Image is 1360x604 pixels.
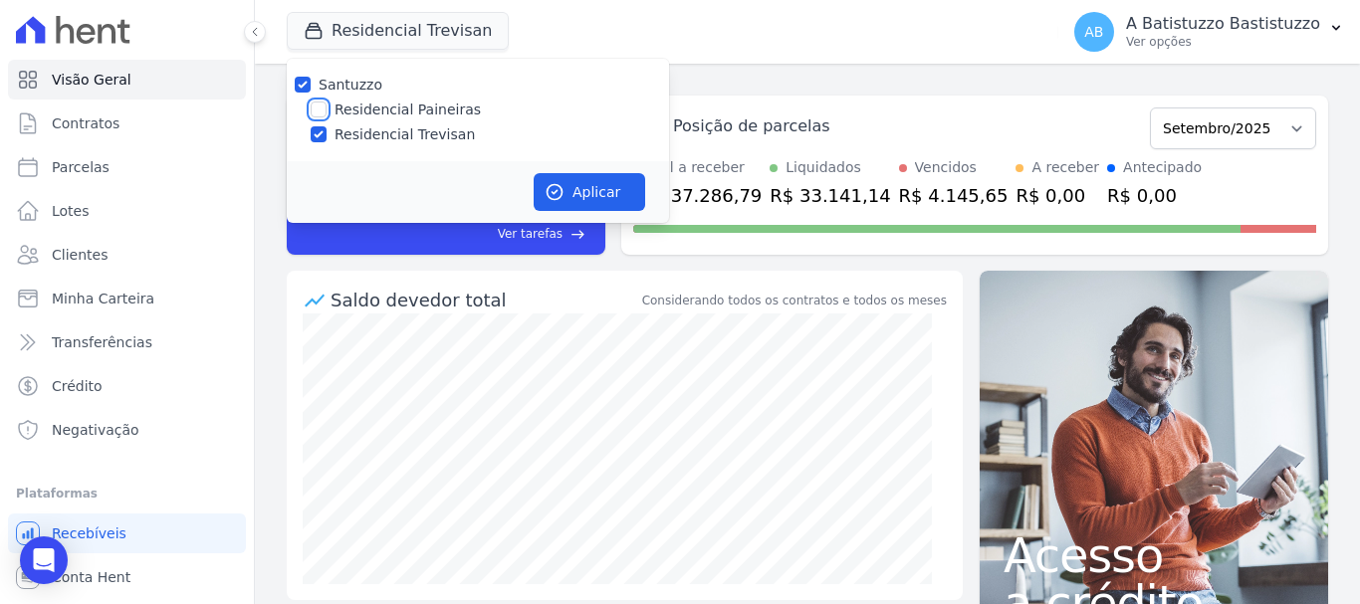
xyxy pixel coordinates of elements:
a: Visão Geral [8,60,246,100]
span: Recebíveis [52,523,126,543]
a: Clientes [8,235,246,275]
div: A receber [1031,157,1099,178]
div: Vencidos [915,157,977,178]
span: AB [1084,25,1103,39]
a: Contratos [8,103,246,143]
div: R$ 0,00 [1107,182,1202,209]
a: Transferências [8,322,246,362]
div: R$ 0,00 [1016,182,1099,209]
p: A Batistuzzo Bastistuzzo [1126,14,1320,34]
span: Crédito [52,376,103,396]
span: Contratos [52,113,119,133]
div: R$ 37.286,79 [641,182,762,209]
button: Aplicar [534,173,645,211]
button: Residencial Trevisan [287,12,509,50]
span: Lotes [52,201,90,221]
label: Residencial Paineiras [335,100,481,120]
div: Plataformas [16,482,238,505]
span: Conta Hent [52,567,130,587]
span: east [570,227,585,242]
div: Liquidados [786,157,861,178]
p: Ver opções [1126,34,1320,50]
div: Total a receber [641,157,762,178]
label: Residencial Trevisan [335,124,475,145]
a: Lotes [8,191,246,231]
div: Saldo devedor total [331,287,638,313]
span: Parcelas [52,157,110,177]
a: Ver tarefas east [360,225,585,243]
span: Acesso [1004,531,1304,579]
div: R$ 33.141,14 [770,182,890,209]
span: Minha Carteira [52,289,154,308]
a: Minha Carteira [8,279,246,318]
span: Clientes [52,245,108,265]
a: Negativação [8,410,246,450]
span: Transferências [52,332,152,352]
div: Antecipado [1123,157,1202,178]
div: Considerando todos os contratos e todos os meses [642,292,947,309]
label: Santuzzo [319,77,382,93]
a: Conta Hent [8,557,246,597]
span: Ver tarefas [498,225,563,243]
span: Negativação [52,420,139,440]
a: Recebíveis [8,513,246,553]
div: Posição de parcelas [673,114,830,138]
a: Crédito [8,366,246,406]
div: R$ 4.145,65 [899,182,1009,209]
button: AB A Batistuzzo Bastistuzzo Ver opções [1058,4,1360,60]
a: Parcelas [8,147,246,187]
div: Open Intercom Messenger [20,536,68,584]
span: Visão Geral [52,70,131,90]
